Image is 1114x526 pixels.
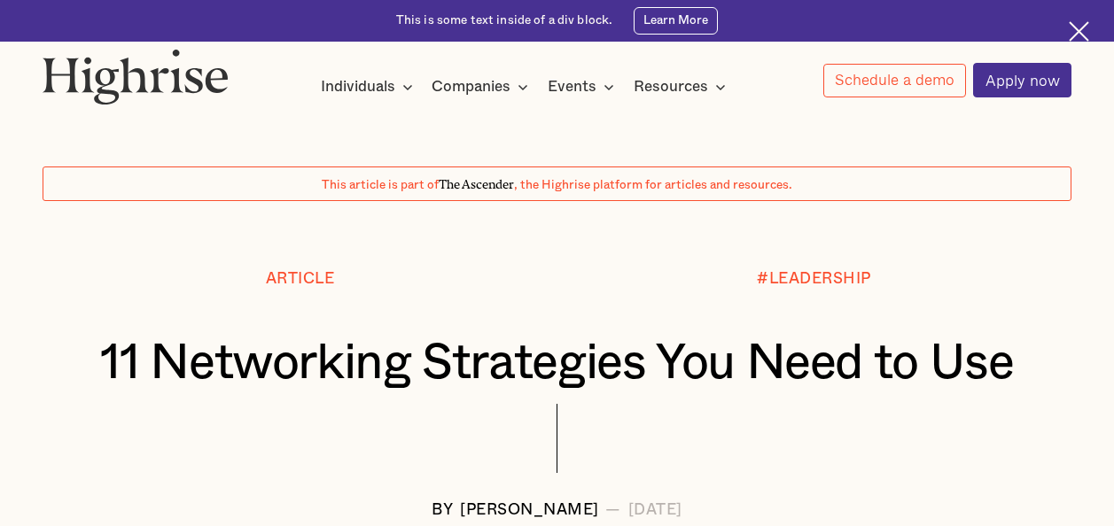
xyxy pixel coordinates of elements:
img: Cross icon [1069,21,1089,42]
div: Events [548,76,619,97]
span: This article is part of [322,179,439,191]
div: Companies [432,76,510,97]
div: This is some text inside of a div block. [396,12,613,29]
div: — [605,501,621,518]
div: BY [432,501,453,518]
a: Schedule a demo [823,64,967,97]
div: Events [548,76,596,97]
div: Individuals [321,76,418,97]
div: [DATE] [628,501,682,518]
div: Individuals [321,76,395,97]
img: Highrise logo [43,49,229,104]
h1: 11 Networking Strategies You Need to Use [86,336,1029,391]
a: Learn More [634,7,718,34]
div: #LEADERSHIP [757,270,871,287]
div: Resources [634,76,708,97]
div: Article [266,270,335,287]
span: The Ascender [439,174,514,189]
span: , the Highrise platform for articles and resources. [514,179,792,191]
a: Apply now [973,63,1071,97]
div: Resources [634,76,731,97]
div: [PERSON_NAME] [460,501,599,518]
div: Companies [432,76,534,97]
